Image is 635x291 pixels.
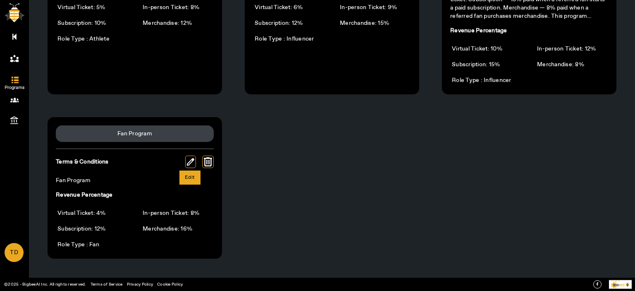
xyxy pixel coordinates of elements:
div: Virtual Ticket: 5% [56,2,129,13]
tspan: P [611,280,612,282]
div: In-person Ticket: 8% [141,207,214,219]
tspan: ed By [616,280,620,282]
div: Merchandise: 15% [338,17,411,29]
div: Merchandise: 16% [141,223,214,235]
div: Subscription: 12% [253,17,326,29]
div: Virtual Ticket: 6% [253,2,326,13]
div: Revenue Percentage [56,191,113,199]
div: Virtual Ticket: 4% [56,207,129,219]
div: Terms & Conditions [56,158,109,166]
div: Subscription: 10% [56,17,129,29]
div: Role Type : Influencer [253,33,326,45]
div: Revenue Percentage [450,26,507,35]
a: Terms of Service [91,281,123,287]
img: delete.svg [204,157,212,166]
div: Role Type : Influencer [450,75,523,86]
a: Cookie Policy [157,281,183,287]
div: Edit [181,173,198,183]
div: Merchandise: 8% [535,59,608,70]
a: Privacy Policy [127,281,153,287]
div: Fan Program [56,176,214,185]
div: In-person Ticket: 8% [141,2,214,13]
tspan: r [615,280,616,282]
tspan: owe [612,280,615,282]
div: Fan Program [117,130,152,138]
div: Role Type : Athlete [56,33,129,45]
div: Subscription: 15% [450,59,523,70]
div: Subscription: 12% [56,223,129,235]
div: In-person Ticket: 12% [535,43,608,55]
div: Merchandise: 12% [141,17,214,29]
a: ©2025 - BigbeeAI Inc. All rights reserved. [4,281,86,287]
div: Role Type : Fan [56,239,129,250]
span: TD [5,244,23,262]
div: Virtual Ticket: 10% [450,43,523,55]
div: In-person Ticket: 9% [338,2,411,13]
img: bigbee-logo.png [5,3,24,22]
a: TD [5,243,24,262]
img: edit.svg [187,158,194,166]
